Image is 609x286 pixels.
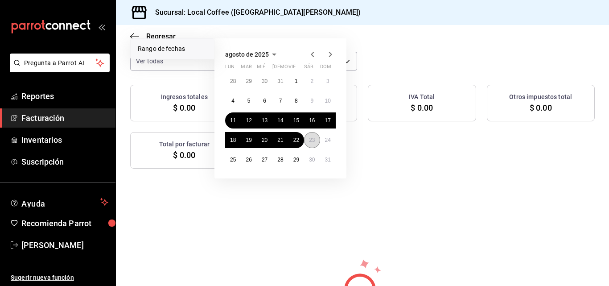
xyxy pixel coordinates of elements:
[320,73,336,89] button: 3 de agosto de 2025
[246,78,251,84] abbr: 29 de julio de 2025
[288,64,296,73] abbr: viernes
[148,7,361,18] h3: Sucursal: Local Coffee ([GEOGRAPHIC_DATA][PERSON_NAME])
[246,117,251,124] abbr: 12 de agosto de 2025
[136,57,163,66] span: Ver todas
[309,157,315,163] abbr: 30 de agosto de 2025
[304,64,313,73] abbr: sábado
[304,73,320,89] button: 2 de agosto de 2025
[409,92,435,102] h3: IVA Total
[138,44,207,54] span: Rango de fechas
[272,132,288,148] button: 21 de agosto de 2025
[173,149,195,161] span: $ 0.00
[130,32,176,41] button: Regresar
[295,98,298,104] abbr: 8 de agosto de 2025
[277,157,283,163] abbr: 28 de agosto de 2025
[241,112,256,128] button: 12 de agosto de 2025
[530,102,552,114] span: $ 0.00
[247,98,251,104] abbr: 5 de agosto de 2025
[320,112,336,128] button: 17 de agosto de 2025
[279,98,282,104] abbr: 7 de agosto de 2025
[326,78,329,84] abbr: 3 de agosto de 2025
[225,51,269,58] span: agosto de 2025
[277,137,283,143] abbr: 21 de agosto de 2025
[320,64,331,73] abbr: domingo
[304,112,320,128] button: 16 de agosto de 2025
[272,64,325,73] abbr: jueves
[21,156,108,168] span: Suscripción
[288,132,304,148] button: 22 de agosto de 2025
[225,112,241,128] button: 11 de agosto de 2025
[246,137,251,143] abbr: 19 de agosto de 2025
[325,137,331,143] abbr: 24 de agosto de 2025
[262,117,267,124] abbr: 13 de agosto de 2025
[310,78,313,84] abbr: 2 de agosto de 2025
[230,157,236,163] abbr: 25 de agosto de 2025
[325,98,331,104] abbr: 10 de agosto de 2025
[288,112,304,128] button: 15 de agosto de 2025
[230,117,236,124] abbr: 11 de agosto de 2025
[310,98,313,104] abbr: 9 de agosto de 2025
[246,157,251,163] abbr: 26 de agosto de 2025
[230,78,236,84] abbr: 28 de julio de 2025
[411,102,433,114] span: $ 0.00
[293,137,299,143] abbr: 22 de agosto de 2025
[262,137,267,143] abbr: 20 de agosto de 2025
[304,132,320,148] button: 23 de agosto de 2025
[272,93,288,109] button: 7 de agosto de 2025
[277,117,283,124] abbr: 14 de agosto de 2025
[257,112,272,128] button: 13 de agosto de 2025
[272,73,288,89] button: 31 de julio de 2025
[241,152,256,168] button: 26 de agosto de 2025
[288,73,304,89] button: 1 de agosto de 2025
[146,32,176,41] span: Regresar
[173,102,195,114] span: $ 0.00
[241,73,256,89] button: 29 de julio de 2025
[21,239,108,251] span: [PERSON_NAME]
[288,152,304,168] button: 29 de agosto de 2025
[325,157,331,163] abbr: 31 de agosto de 2025
[293,117,299,124] abbr: 15 de agosto de 2025
[257,73,272,89] button: 30 de julio de 2025
[325,117,331,124] abbr: 17 de agosto de 2025
[272,152,288,168] button: 28 de agosto de 2025
[277,78,283,84] abbr: 31 de julio de 2025
[98,23,105,30] button: open_drawer_menu
[241,93,256,109] button: 5 de agosto de 2025
[257,93,272,109] button: 6 de agosto de 2025
[262,157,267,163] abbr: 27 de agosto de 2025
[304,93,320,109] button: 9 de agosto de 2025
[263,98,266,104] abbr: 6 de agosto de 2025
[288,93,304,109] button: 8 de agosto de 2025
[257,132,272,148] button: 20 de agosto de 2025
[295,78,298,84] abbr: 1 de agosto de 2025
[21,112,108,124] span: Facturación
[159,140,210,149] h3: Total por facturar
[225,152,241,168] button: 25 de agosto de 2025
[11,273,108,282] span: Sugerir nueva función
[225,64,235,73] abbr: lunes
[320,132,336,148] button: 24 de agosto de 2025
[241,64,251,73] abbr: martes
[320,93,336,109] button: 10 de agosto de 2025
[309,137,315,143] abbr: 23 de agosto de 2025
[262,78,267,84] abbr: 30 de julio de 2025
[21,134,108,146] span: Inventarios
[10,54,110,72] button: Pregunta a Parrot AI
[21,90,108,102] span: Reportes
[161,92,208,102] h3: Ingresos totales
[272,112,288,128] button: 14 de agosto de 2025
[24,58,96,68] span: Pregunta a Parrot AI
[257,64,265,73] abbr: miércoles
[21,217,108,229] span: Recomienda Parrot
[309,117,315,124] abbr: 16 de agosto de 2025
[241,132,256,148] button: 19 de agosto de 2025
[509,92,572,102] h3: Otros impuestos total
[293,157,299,163] abbr: 29 de agosto de 2025
[225,132,241,148] button: 18 de agosto de 2025
[225,93,241,109] button: 4 de agosto de 2025
[230,137,236,143] abbr: 18 de agosto de 2025
[231,98,235,104] abbr: 4 de agosto de 2025
[6,65,110,74] a: Pregunta a Parrot AI
[320,152,336,168] button: 31 de agosto de 2025
[304,152,320,168] button: 30 de agosto de 2025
